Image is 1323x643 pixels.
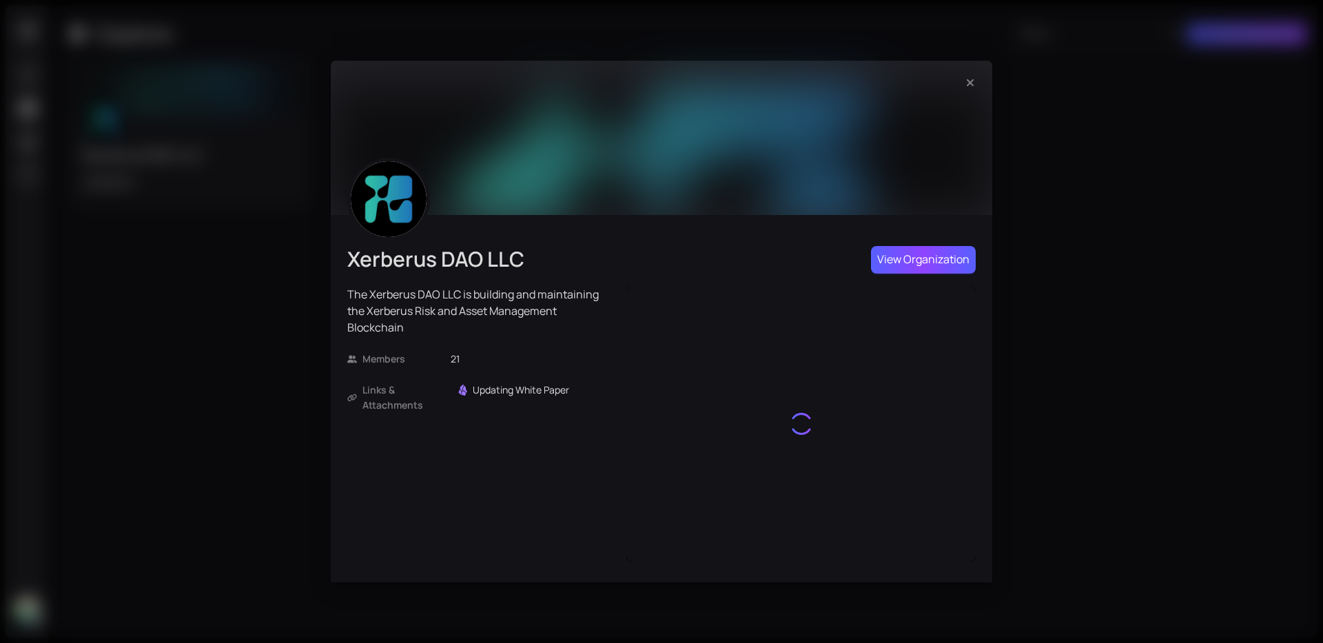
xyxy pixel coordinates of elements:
[877,251,970,268] span: View Organization
[451,351,610,367] div: 21
[473,382,569,398] div: Updating White Paper
[871,246,976,274] button: View Organization
[959,72,981,94] button: Close
[347,286,610,336] p: The Xerberus DAO LLC is building and maintaining the Xerberus Risk and Asset Management Blockchain
[362,351,451,367] span: Members
[351,161,427,237] img: HqdzPpp0Ak.jpeg
[347,246,610,272] div: Xerberus DAO LLC
[626,286,976,562] iframe: Xerberus DAO LLC - Circles View
[458,382,569,398] a: Updating White Paper
[362,382,451,413] span: Links & Attachments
